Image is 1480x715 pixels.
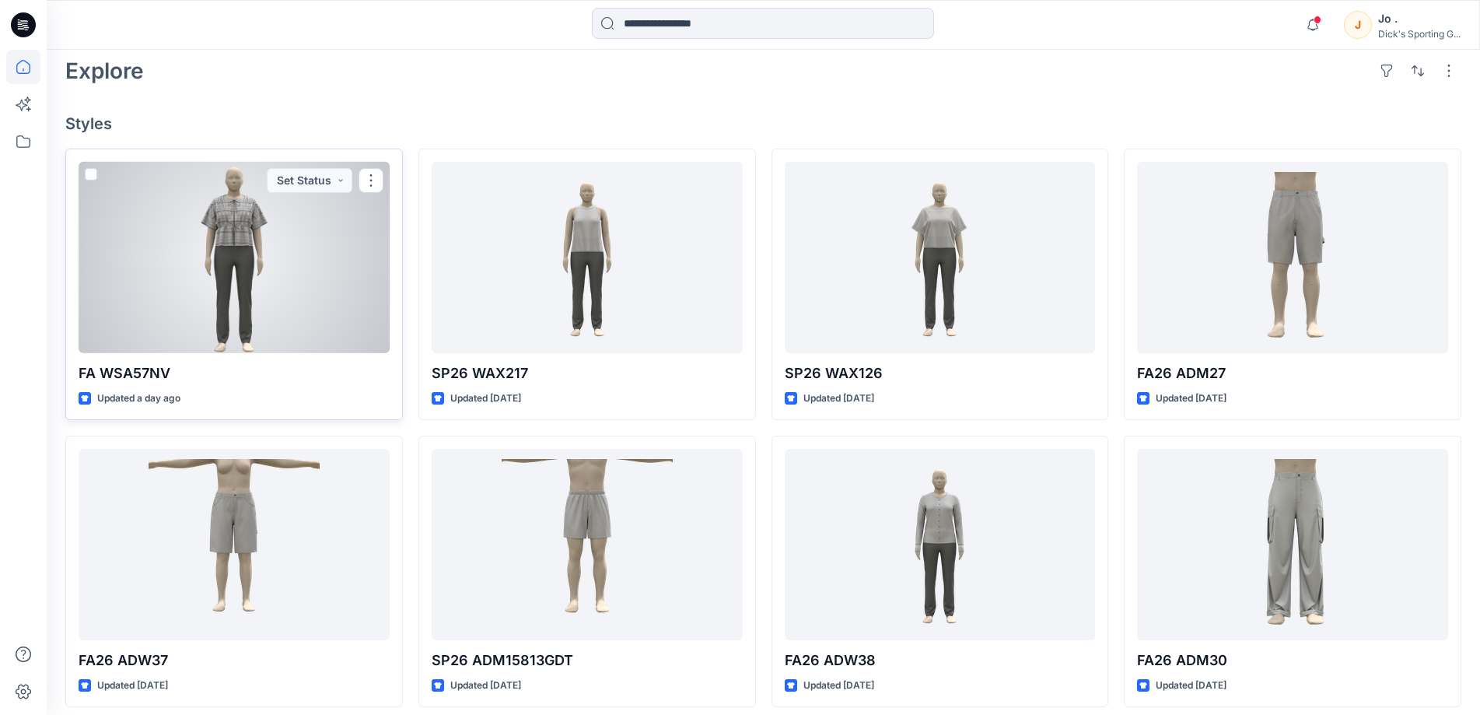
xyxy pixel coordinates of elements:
p: FA WSA57NV [79,363,390,384]
p: SP26 ADM15813GDT [432,650,743,671]
div: Jo . [1378,9,1461,28]
p: SP26 WAX217 [432,363,743,384]
a: FA26 ADM30 [1137,449,1448,640]
div: J [1344,11,1372,39]
a: FA WSA57NV [79,162,390,353]
p: SP26 WAX126 [785,363,1096,384]
a: FA26 ADM27 [1137,162,1448,353]
p: FA26 ADW38 [785,650,1096,671]
a: FA26 ADW37 [79,449,390,640]
p: Updated [DATE] [97,678,168,694]
p: FA26 ADM27 [1137,363,1448,384]
a: SP26 WAX126 [785,162,1096,353]
p: FA26 ADM30 [1137,650,1448,671]
h2: Explore [65,58,144,83]
p: FA26 ADW37 [79,650,390,671]
p: Updated [DATE] [803,391,874,407]
a: SP26 ADM15813GDT [432,449,743,640]
div: Dick's Sporting G... [1378,28,1461,40]
p: Updated [DATE] [803,678,874,694]
p: Updated [DATE] [1156,391,1226,407]
p: Updated [DATE] [450,678,521,694]
p: Updated [DATE] [1156,678,1226,694]
a: FA26 ADW38 [785,449,1096,640]
a: SP26 WAX217 [432,162,743,353]
h4: Styles [65,114,1461,133]
p: Updated [DATE] [450,391,521,407]
p: Updated a day ago [97,391,180,407]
